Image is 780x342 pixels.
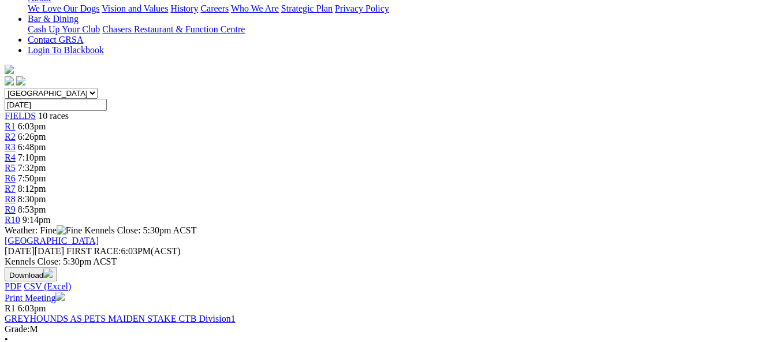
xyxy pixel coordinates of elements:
[5,256,775,267] div: Kennels Close: 5:30pm ACST
[5,324,30,334] span: Grade:
[28,14,79,24] a: Bar & Dining
[5,205,16,214] a: R9
[5,236,99,246] a: [GEOGRAPHIC_DATA]
[5,121,16,131] a: R1
[5,225,84,235] span: Weather: Fine
[28,45,104,55] a: Login To Blackbook
[18,194,46,204] span: 8:30pm
[5,246,35,256] span: [DATE]
[5,267,57,281] button: Download
[84,225,196,235] span: Kennels Close: 5:30pm ACST
[38,111,69,121] span: 10 races
[5,314,236,324] a: GREYHOUNDS AS PETS MAIDEN STAKE CTB Division1
[5,132,16,142] a: R2
[5,173,16,183] a: R6
[28,3,99,13] a: We Love Our Dogs
[5,303,16,313] span: R1
[18,121,46,131] span: 6:03pm
[66,246,181,256] span: 6:03PM(ACST)
[231,3,279,13] a: Who We Are
[18,303,46,313] span: 6:03pm
[28,24,775,35] div: Bar & Dining
[18,132,46,142] span: 6:26pm
[5,293,65,303] a: Print Meeting
[102,24,245,34] a: Chasers Restaurant & Function Centre
[18,173,46,183] span: 7:50pm
[5,281,21,291] a: PDF
[5,111,36,121] a: FIELDS
[28,3,775,14] div: About
[5,324,775,334] div: M
[55,292,65,301] img: printer.svg
[28,35,83,44] a: Contact GRSA
[18,153,46,162] span: 7:10pm
[18,163,46,173] span: 7:32pm
[66,246,121,256] span: FIRST RACE:
[5,142,16,152] a: R3
[18,205,46,214] span: 8:53pm
[5,65,14,74] img: logo-grsa-white.png
[5,194,16,204] a: R8
[16,76,25,85] img: twitter.svg
[28,24,100,34] a: Cash Up Your Club
[5,163,16,173] a: R5
[5,153,16,162] a: R4
[18,184,46,194] span: 8:12pm
[23,215,51,225] span: 9:14pm
[5,215,20,225] a: R10
[43,269,53,278] img: download.svg
[5,281,775,292] div: Download
[5,246,64,256] span: [DATE]
[5,76,14,85] img: facebook.svg
[24,281,71,291] a: CSV (Excel)
[102,3,168,13] a: Vision and Values
[170,3,198,13] a: History
[57,225,82,236] img: Fine
[5,99,107,111] input: Select date
[200,3,229,13] a: Careers
[5,184,16,194] a: R7
[335,3,389,13] a: Privacy Policy
[281,3,333,13] a: Strategic Plan
[18,142,46,152] span: 6:48pm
